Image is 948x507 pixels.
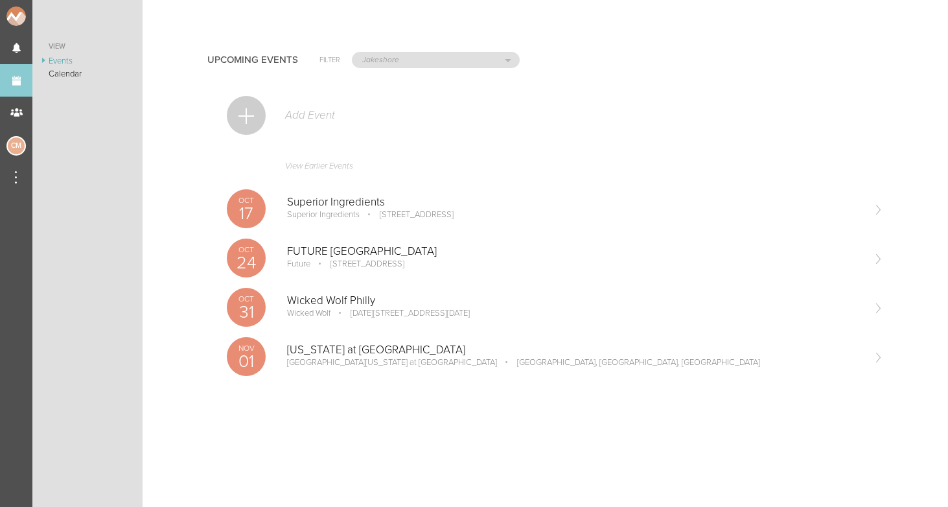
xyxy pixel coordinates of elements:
[32,67,143,80] a: Calendar
[32,39,143,54] a: View
[287,308,330,318] p: Wicked Wolf
[332,308,470,318] p: [DATE][STREET_ADDRESS][DATE]
[227,196,266,204] p: Oct
[287,209,360,220] p: Superior Ingredients
[6,136,26,156] div: Charlie McGinley
[227,205,266,222] p: 17
[207,54,298,65] h4: Upcoming Events
[227,246,266,253] p: Oct
[287,259,310,269] p: Future
[227,254,266,272] p: 24
[227,303,266,321] p: 31
[312,259,404,269] p: [STREET_ADDRESS]
[319,54,340,65] h6: Filter
[287,344,862,357] p: [US_STATE] at [GEOGRAPHIC_DATA]
[6,6,80,26] img: NOMAD
[287,196,862,209] p: Superior Ingredients
[287,357,497,368] p: [GEOGRAPHIC_DATA][US_STATE] at [GEOGRAPHIC_DATA]
[499,357,760,368] p: [GEOGRAPHIC_DATA], [GEOGRAPHIC_DATA], [GEOGRAPHIC_DATA]
[287,245,862,258] p: FUTURE [GEOGRAPHIC_DATA]
[227,353,266,370] p: 01
[284,109,335,122] p: Add Event
[227,295,266,303] p: Oct
[227,154,883,184] a: View Earlier Events
[362,209,454,220] p: [STREET_ADDRESS]
[287,294,862,307] p: Wicked Wolf Philly
[32,54,143,67] a: Events
[227,344,266,352] p: Nov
